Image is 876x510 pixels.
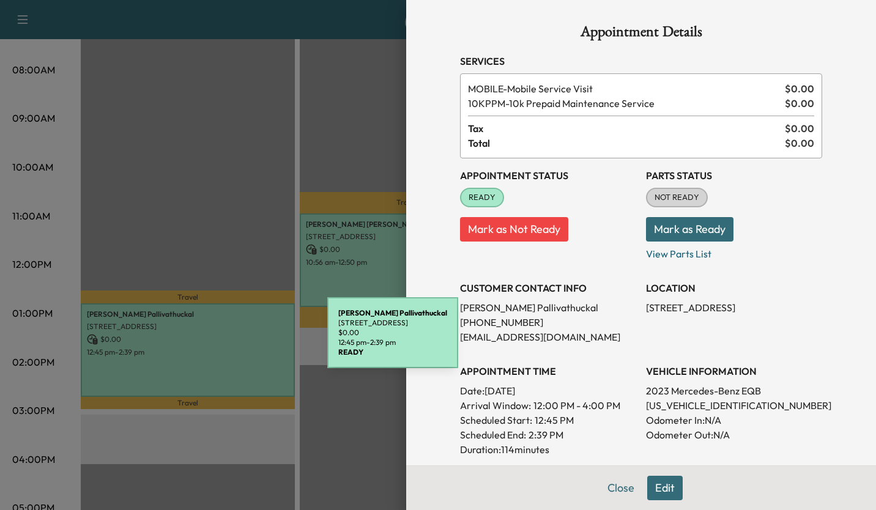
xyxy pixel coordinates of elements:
[460,217,568,242] button: Mark as Not Ready
[461,191,503,204] span: READY
[647,476,683,500] button: Edit
[785,136,814,150] span: $ 0.00
[785,121,814,136] span: $ 0.00
[785,81,814,96] span: $ 0.00
[646,217,733,242] button: Mark as Ready
[785,96,814,111] span: $ 0.00
[468,96,780,111] span: 10k Prepaid Maintenance Service
[599,476,642,500] button: Close
[647,191,707,204] span: NOT READY
[460,281,636,295] h3: CUSTOMER CONTACT INFO
[460,364,636,379] h3: APPOINTMENT TIME
[468,121,785,136] span: Tax
[646,281,822,295] h3: LOCATION
[646,427,822,442] p: Odometer Out: N/A
[460,54,822,68] h3: Services
[646,413,822,427] p: Odometer In: N/A
[468,136,785,150] span: Total
[533,398,620,413] span: 12:00 PM - 4:00 PM
[646,168,822,183] h3: Parts Status
[646,383,822,398] p: 2023 Mercedes-Benz EQB
[646,242,822,261] p: View Parts List
[460,24,822,44] h1: Appointment Details
[460,398,636,413] p: Arrival Window:
[460,427,526,442] p: Scheduled End:
[460,442,636,457] p: Duration: 114 minutes
[468,81,780,96] span: Mobile Service Visit
[529,427,563,442] p: 2:39 PM
[646,300,822,315] p: [STREET_ADDRESS]
[460,315,636,330] p: [PHONE_NUMBER]
[460,168,636,183] h3: Appointment Status
[460,413,532,427] p: Scheduled Start:
[460,383,636,398] p: Date: [DATE]
[535,413,574,427] p: 12:45 PM
[646,364,822,379] h3: VEHICLE INFORMATION
[646,398,822,413] p: [US_VEHICLE_IDENTIFICATION_NUMBER]
[460,330,636,344] p: [EMAIL_ADDRESS][DOMAIN_NAME]
[460,300,636,315] p: [PERSON_NAME] Pallivathuckal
